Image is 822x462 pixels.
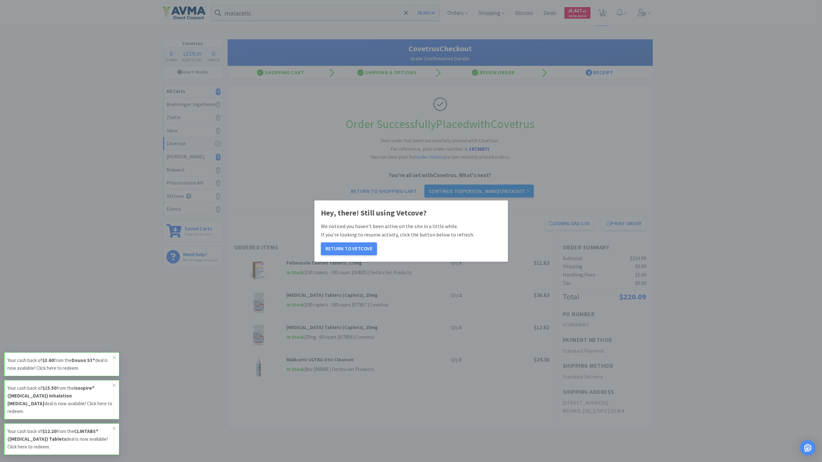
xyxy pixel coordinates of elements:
strong: $12.20 [42,428,56,434]
strong: Isospire® ([MEDICAL_DATA]) Inhalation [MEDICAL_DATA] [7,385,94,407]
button: Return to Vetcove [321,242,377,255]
strong: $15.50 [42,385,56,391]
strong: Douxo S3® [72,357,95,363]
strong: $3.60 [42,357,54,363]
div: Open Intercom Messenger [800,440,816,456]
p: We noticed you haven't been active on the site in a little while. If you're looking to resume act... [321,223,501,239]
h1: Hey, there! Still using Vetcove? [321,207,501,219]
p: Your cash back of from the deal is now available! Click here to redeem. [7,384,113,415]
p: Your cash back of from the deal is now available! Click here to redeem. [7,357,113,372]
p: Your cash back of from the deal is now available! Click here to redeem. [7,427,113,451]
